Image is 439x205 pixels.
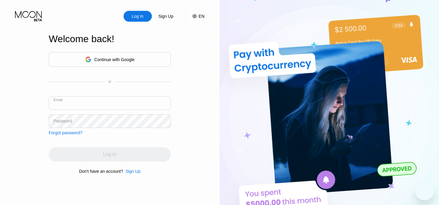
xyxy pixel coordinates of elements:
[54,119,72,123] div: Password
[108,79,112,84] div: or
[415,181,434,200] iframe: Button to launch messaging window
[94,57,135,62] div: Continue with Google
[49,33,171,45] div: Welcome back!
[54,98,63,102] div: Email
[124,11,152,22] div: Log In
[49,130,82,135] div: Forgot password?
[125,169,140,174] div: Sign Up
[131,13,144,19] div: Log In
[158,13,174,19] div: Sign Up
[152,11,180,22] div: Sign Up
[79,169,123,174] div: Don't have an account?
[123,169,140,174] div: Sign Up
[186,11,204,22] div: EN
[199,14,204,19] div: EN
[49,52,171,67] div: Continue with Google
